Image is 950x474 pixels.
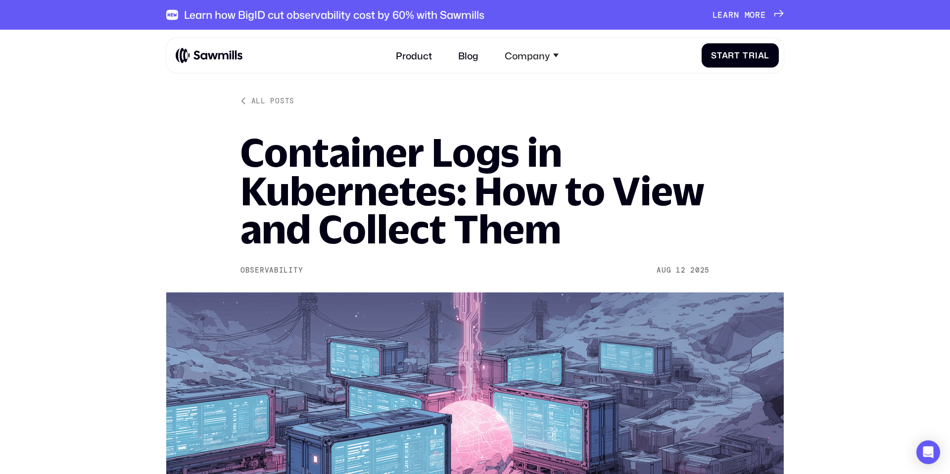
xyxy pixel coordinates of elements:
div: Open Intercom Messenger [916,440,940,464]
div: 2025 [690,266,710,275]
a: Product [389,43,439,68]
div: Aug [657,266,671,275]
h1: Container Logs in Kubernetes: How to View and Collect Them [240,133,710,248]
div: Observability [240,266,303,275]
a: Start Trial [702,43,779,67]
div: Learn how BigID cut observability cost by 60% with Sawmills [184,8,484,21]
div: All posts [251,96,294,105]
a: Blog [451,43,486,68]
div: Learn more [712,10,766,20]
div: Company [505,49,550,61]
div: Start Trial [711,50,769,60]
a: Learn more [712,10,784,20]
a: All posts [240,96,294,105]
div: 12 [676,266,685,275]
